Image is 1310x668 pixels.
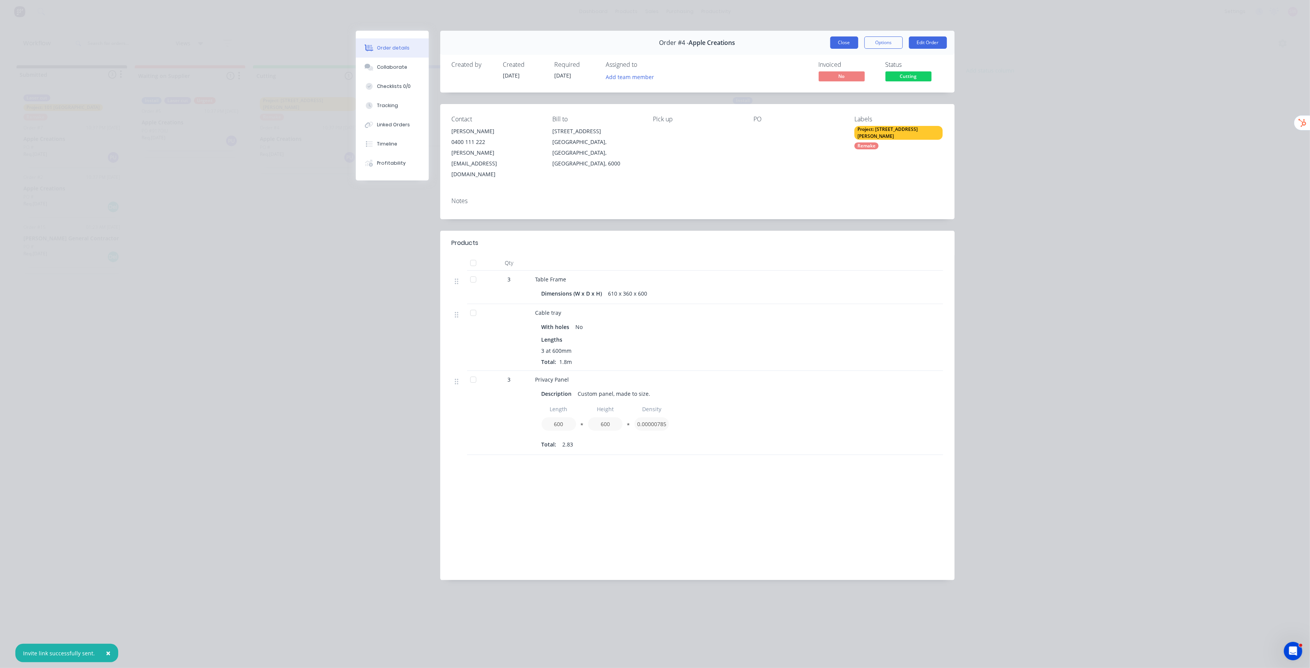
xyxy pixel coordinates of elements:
[634,417,669,431] input: Value
[377,64,407,71] div: Collaborate
[377,160,406,167] div: Profitability
[653,116,741,123] div: Pick up
[854,126,943,140] div: Project: [STREET_ADDRESS][PERSON_NAME]
[557,358,575,365] span: 1.8m
[377,102,398,109] div: Tracking
[1284,642,1302,660] iframe: Intercom live chat
[503,72,520,79] span: [DATE]
[377,121,410,128] div: Linked Orders
[452,147,540,180] div: [PERSON_NAME][EMAIL_ADDRESS][DOMAIN_NAME]
[634,402,669,416] input: Label
[106,648,111,658] span: ×
[542,440,557,448] span: Total:
[452,137,540,147] div: 0400 111 222
[885,71,932,81] span: Cutting
[588,402,623,416] input: Label
[542,388,575,399] div: Description
[542,402,576,416] input: Label
[830,36,858,49] button: Close
[377,141,397,147] div: Timeline
[864,36,903,49] button: Options
[377,45,410,51] div: Order details
[552,126,641,137] div: [STREET_ADDRESS]
[356,154,429,173] button: Profitability
[542,358,557,365] span: Total:
[542,417,576,431] input: Value
[452,197,943,205] div: Notes
[885,71,932,83] button: Cutting
[659,39,689,46] span: Order #4 -
[555,72,572,79] span: [DATE]
[854,116,943,123] div: Labels
[563,440,573,448] span: 2.83
[819,61,876,68] div: Invoiced
[588,417,623,431] input: Value
[689,39,735,46] span: Apple Creations
[552,126,641,169] div: [STREET_ADDRESS][GEOGRAPHIC_DATA], [GEOGRAPHIC_DATA], [GEOGRAPHIC_DATA], 6000
[754,116,842,123] div: PO
[854,142,879,149] div: Remake
[452,126,540,180] div: [PERSON_NAME]0400 111 222[PERSON_NAME][EMAIL_ADDRESS][DOMAIN_NAME]
[819,71,865,81] span: No
[356,134,429,154] button: Timeline
[601,71,658,82] button: Add team member
[356,115,429,134] button: Linked Orders
[452,116,540,123] div: Contact
[575,388,654,399] div: Custom panel, made to size.
[552,137,641,169] div: [GEOGRAPHIC_DATA], [GEOGRAPHIC_DATA], [GEOGRAPHIC_DATA], 6000
[573,321,586,332] div: No
[486,255,532,271] div: Qty
[909,36,947,49] button: Edit Order
[555,61,597,68] div: Required
[542,288,605,299] div: Dimensions (W x D x H)
[535,309,562,316] span: Cable tray
[606,71,658,82] button: Add team member
[452,238,479,248] div: Products
[356,77,429,96] button: Checklists 0/0
[605,288,651,299] div: 610 x 360 x 600
[552,116,641,123] div: Bill to
[503,61,545,68] div: Created
[535,376,569,383] span: Privacy Panel
[508,375,511,384] span: 3
[508,275,511,283] span: 3
[98,644,118,662] button: Close
[356,96,429,115] button: Tracking
[885,61,943,68] div: Status
[377,83,411,90] div: Checklists 0/0
[542,321,573,332] div: With holes
[452,61,494,68] div: Created by
[606,61,683,68] div: Assigned to
[356,38,429,58] button: Order details
[542,347,572,355] span: 3 at 600mm
[452,126,540,137] div: [PERSON_NAME]
[535,276,567,283] span: Table Frame
[356,58,429,77] button: Collaborate
[542,336,563,344] span: Lengths
[23,649,95,657] div: Invite link successfully sent.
